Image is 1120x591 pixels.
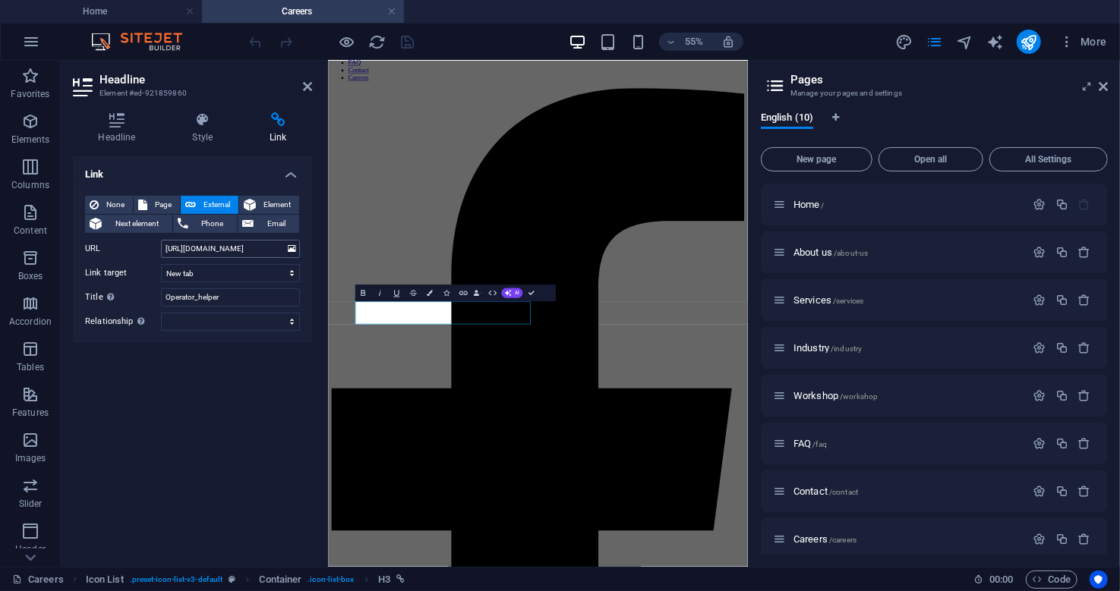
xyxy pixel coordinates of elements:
[389,284,405,301] button: Underline (Ctrl+U)
[134,196,180,214] button: Page
[396,575,405,583] i: This element is linked
[986,33,1004,51] i: AI Writer
[85,240,161,258] label: URL
[501,288,522,298] button: AI
[99,73,312,86] h2: Headline
[721,35,735,49] i: On resize automatically adjust zoom level to fit chosen device.
[1020,33,1037,51] i: Publish
[1033,485,1046,498] div: Settings
[18,270,43,282] p: Boxes
[260,196,295,214] span: Element
[1033,533,1046,545] div: Settings
[793,533,857,545] span: Click to open page
[793,438,827,449] span: Click to open page
[11,88,49,100] p: Favorites
[834,249,868,257] span: /about-us
[167,112,245,144] h4: Style
[1053,30,1113,54] button: More
[1078,246,1091,259] div: Remove
[1026,571,1077,589] button: Code
[1000,574,1002,585] span: :
[1078,294,1091,307] div: Remove
[369,33,386,51] i: Reload page
[659,33,713,51] button: 55%
[1017,30,1041,54] button: publish
[989,571,1013,589] span: 00 00
[885,155,976,164] span: Open all
[793,247,868,258] span: Click to open page
[103,196,128,214] span: None
[789,439,1026,448] div: FAQ/faq
[1055,294,1068,307] div: Duplicate
[789,343,1026,353] div: Industry/industry
[85,215,172,233] button: Next element
[86,571,405,589] nav: breadcrumb
[926,33,943,51] i: Pages (Ctrl+Alt+S)
[161,240,300,258] input: URL...
[85,288,161,307] label: Title
[1055,246,1068,259] div: Duplicate
[1055,437,1068,450] div: Duplicate
[761,147,872,171] button: New page
[761,112,1108,141] div: Language Tabs
[372,284,388,301] button: Italic (Ctrl+I)
[1078,485,1091,498] div: Remove
[152,196,175,214] span: Page
[1059,34,1107,49] span: More
[813,440,828,448] span: /faq
[789,391,1026,401] div: Workshop/workshop
[996,155,1101,164] span: All Settings
[12,407,49,419] p: Features
[895,33,913,51] i: Design (Ctrl+Alt+Y)
[895,33,913,51] button: design
[12,571,64,589] a: Click to cancel selection. Double-click to open Pages
[19,498,43,510] p: Slider
[439,284,455,301] button: Icons
[239,196,299,214] button: Element
[85,196,133,214] button: None
[768,155,866,164] span: New page
[85,313,161,331] label: Relationship
[793,342,862,354] span: Click to open page
[986,33,1005,51] button: text_generator
[405,284,421,301] button: Strikethrough
[86,571,124,589] span: Click to select. Double-click to edit
[73,156,312,184] h4: Link
[308,571,354,589] span: . icon-list-box
[260,571,302,589] span: Click to select. Double-click to edit
[1055,341,1068,354] div: Duplicate
[793,294,863,306] span: Click to open page
[829,488,858,496] span: /contact
[9,316,52,328] p: Accordion
[368,33,386,51] button: reload
[85,264,161,282] label: Link target
[761,108,813,130] span: English (10)
[789,200,1026,209] div: Home/
[106,215,168,233] span: Next element
[99,86,282,100] h3: Element #ed-921859860
[161,288,300,307] input: Title
[87,33,201,51] img: Editor Logo
[14,225,47,237] p: Content
[682,33,706,51] h6: 55%
[258,215,295,233] span: Email
[1055,485,1068,498] div: Duplicate
[1055,389,1068,402] div: Duplicate
[789,247,1026,257] div: About us/about-us
[789,534,1026,544] div: Careers/careers
[793,486,858,497] span: Click to open page
[1033,198,1046,211] div: Settings
[822,201,825,209] span: /
[422,284,438,301] button: Colors
[1055,533,1068,545] div: Duplicate
[989,147,1108,171] button: All Settings
[956,33,974,51] button: navigator
[200,196,234,214] span: External
[879,147,983,171] button: Open all
[202,3,404,20] h4: Careers
[973,571,1014,589] h6: Session time
[790,73,1108,86] h2: Pages
[193,215,233,233] span: Phone
[1055,198,1068,211] div: Duplicate
[926,33,944,51] button: pages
